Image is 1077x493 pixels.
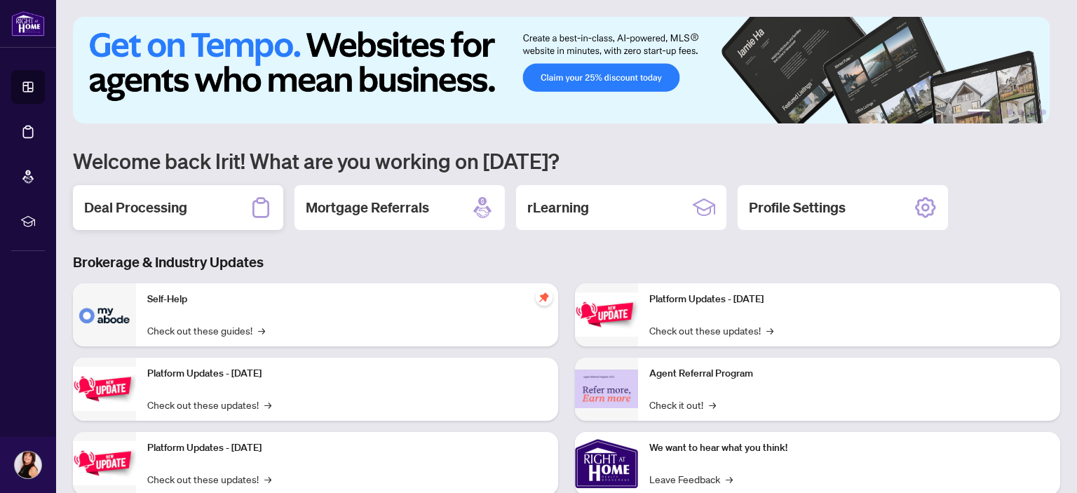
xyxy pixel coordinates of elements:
[15,452,41,478] img: Profile Icon
[264,471,271,487] span: →
[73,17,1050,123] img: Slide 0
[575,292,638,337] img: Platform Updates - June 23, 2025
[968,109,990,115] button: 1
[73,441,136,485] img: Platform Updates - July 21, 2025
[649,292,1049,307] p: Platform Updates - [DATE]
[1029,109,1035,115] button: 5
[147,471,271,487] a: Check out these updates!→
[147,323,265,338] a: Check out these guides!→
[996,109,1001,115] button: 2
[649,471,733,487] a: Leave Feedback→
[575,370,638,408] img: Agent Referral Program
[11,11,45,36] img: logo
[1007,109,1012,115] button: 3
[536,289,553,306] span: pushpin
[264,397,271,412] span: →
[147,366,547,381] p: Platform Updates - [DATE]
[766,323,773,338] span: →
[649,323,773,338] a: Check out these updates!→
[147,440,547,456] p: Platform Updates - [DATE]
[749,198,846,217] h2: Profile Settings
[306,198,429,217] h2: Mortgage Referrals
[147,292,547,307] p: Self-Help
[1041,109,1046,115] button: 6
[726,471,733,487] span: →
[73,283,136,346] img: Self-Help
[527,198,589,217] h2: rLearning
[258,323,265,338] span: →
[73,367,136,411] img: Platform Updates - September 16, 2025
[649,397,716,412] a: Check it out!→
[147,397,271,412] a: Check out these updates!→
[709,397,716,412] span: →
[73,252,1060,272] h3: Brokerage & Industry Updates
[73,147,1060,174] h1: Welcome back Irit! What are you working on [DATE]?
[84,198,187,217] h2: Deal Processing
[1021,444,1063,486] button: Open asap
[1018,109,1024,115] button: 4
[649,440,1049,456] p: We want to hear what you think!
[649,366,1049,381] p: Agent Referral Program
